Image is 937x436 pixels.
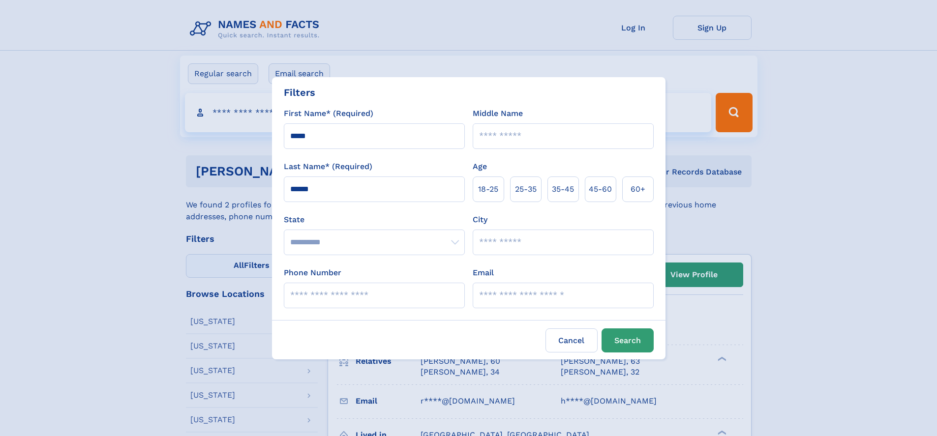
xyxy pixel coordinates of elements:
span: 60+ [631,183,645,195]
label: First Name* (Required) [284,108,373,119]
span: 25‑35 [515,183,537,195]
label: Email [473,267,494,279]
label: State [284,214,465,226]
button: Search [602,328,654,352]
label: Phone Number [284,267,341,279]
label: Middle Name [473,108,523,119]
label: Last Name* (Required) [284,161,372,173]
label: Cancel [545,328,598,352]
span: 35‑45 [552,183,574,195]
span: 18‑25 [478,183,498,195]
span: 45‑60 [589,183,612,195]
div: Filters [284,85,315,100]
label: Age [473,161,487,173]
label: City [473,214,487,226]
